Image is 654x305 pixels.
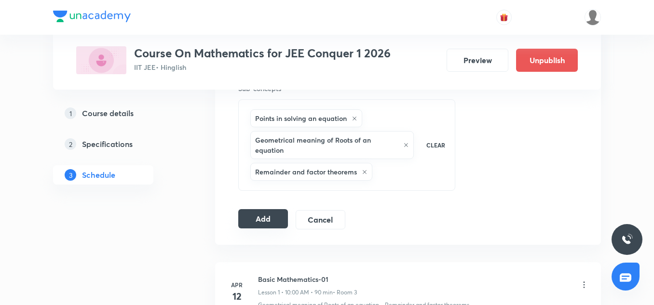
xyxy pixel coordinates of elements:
p: • Room 3 [333,288,357,297]
h5: Course details [82,107,134,119]
img: 94FACE17-FA0C-4978-A350-3B7A2E34EEB6_plus.png [76,46,126,74]
button: avatar [496,10,512,25]
p: CLEAR [426,141,445,149]
a: Company Logo [53,11,131,25]
img: Arpit Srivastava [585,9,601,26]
h4: 12 [227,289,246,304]
button: Cancel [296,210,345,229]
button: Add [238,209,288,228]
img: ttu [621,234,633,245]
p: IIT JEE • Hinglish [134,62,391,72]
p: Lesson 1 • 10:00 AM • 90 min [258,288,333,297]
a: 2Specifications [53,134,184,154]
h6: Basic Mathematics-01 [258,274,357,284]
h6: Points in solving an equation [255,113,347,123]
p: 2 [65,138,76,150]
p: 3 [65,169,76,181]
h6: Geometrical meaning of Roots of an equation [255,135,398,155]
h6: Remainder and factor theorems [255,167,357,177]
h6: Apr [227,280,246,289]
a: 1Course details [53,104,184,123]
h5: Specifications [82,138,133,150]
button: Preview [447,49,508,72]
h5: Schedule [82,169,115,181]
img: Company Logo [53,11,131,22]
button: Unpublish [516,49,578,72]
p: 1 [65,107,76,119]
h3: Course On Mathematics for JEE Conquer 1 2026 [134,46,391,60]
img: avatar [500,13,508,22]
